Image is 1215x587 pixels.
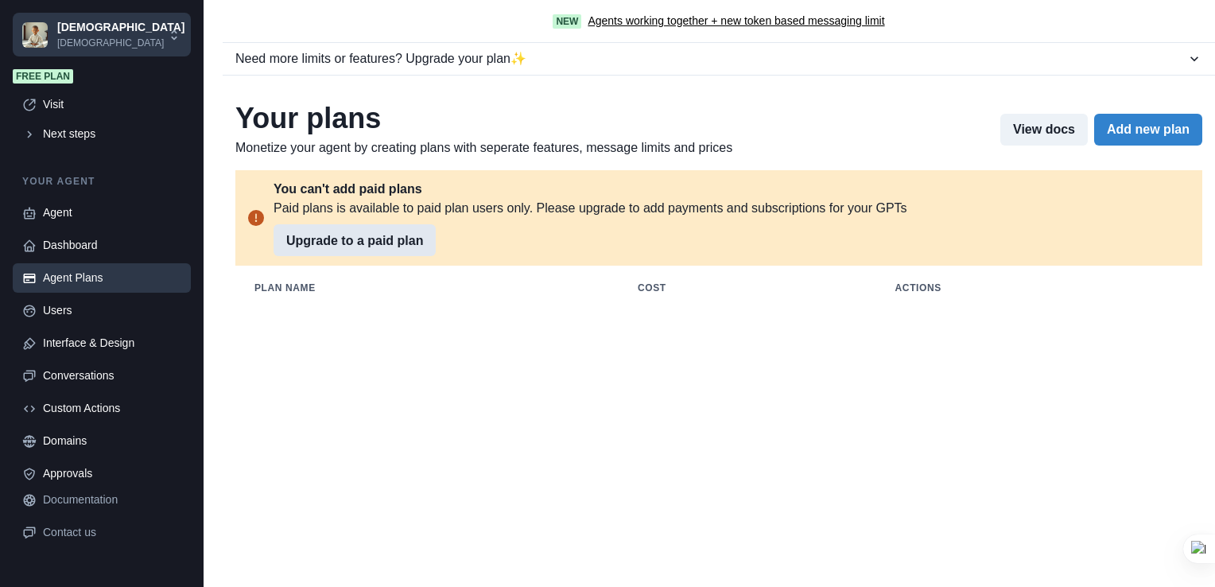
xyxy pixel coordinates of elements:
[43,335,181,352] div: Interface & Design
[235,49,1186,68] div: Need more limits or features? Upgrade your plan ✨
[619,272,876,304] th: cost
[1094,114,1202,146] button: Add new plan
[43,367,181,384] div: Conversations
[43,96,181,113] div: Visit
[43,524,181,541] div: Contact us
[274,201,907,215] div: Paid plans is available to paid plan users only. Please upgrade to add payments and subscriptions...
[57,19,184,36] p: [DEMOGRAPHIC_DATA]
[43,433,181,449] div: Domains
[553,14,581,29] span: New
[13,174,191,189] p: Your agent
[43,302,181,319] div: Users
[43,270,181,286] div: Agent Plans
[43,126,181,142] div: Next steps
[235,272,619,304] th: plan name
[43,204,181,221] div: Agent
[274,224,436,256] button: Upgrade to a paid plan
[1000,114,1088,146] button: View docs
[43,465,181,482] div: Approvals
[57,36,184,50] p: [DEMOGRAPHIC_DATA]
[13,69,73,84] span: Free plan
[235,138,732,157] p: Monetize your agent by creating plans with seperate features, message limits and prices
[235,101,732,135] h2: Your plans
[274,180,901,199] div: You can't add paid plans
[223,43,1215,75] button: Need more limits or features? Upgrade your plan✨
[43,237,181,254] div: Dashboard
[876,272,1202,304] th: actions
[588,13,884,29] a: Agents working together + new token based messaging limit
[43,492,181,508] div: Documentation
[13,13,191,56] button: Chakra UI[DEMOGRAPHIC_DATA][DEMOGRAPHIC_DATA]
[43,400,181,417] div: Custom Actions
[274,218,436,256] a: Upgrade to a paid plan
[22,22,48,48] img: Chakra UI
[13,485,191,515] a: Documentation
